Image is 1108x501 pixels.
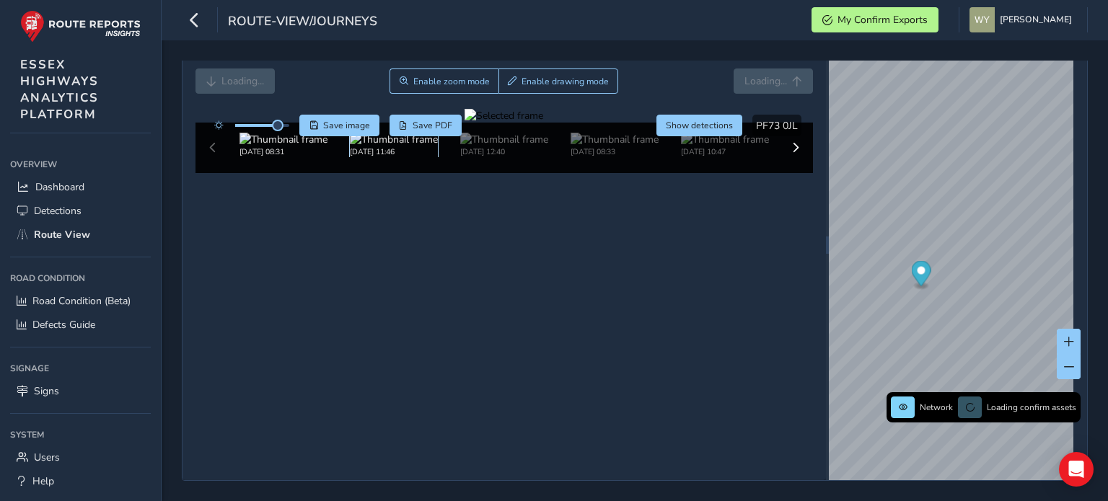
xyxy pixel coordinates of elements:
[969,7,1077,32] button: [PERSON_NAME]
[920,402,953,413] span: Network
[32,474,54,488] span: Help
[413,76,490,87] span: Enable zoom mode
[34,451,60,464] span: Users
[239,133,327,146] img: Thumbnail frame
[299,115,379,136] button: Save
[10,289,151,313] a: Road Condition (Beta)
[10,424,151,445] div: System
[522,76,609,87] span: Enable drawing mode
[10,223,151,247] a: Route View
[1000,7,1072,32] span: [PERSON_NAME]
[812,7,938,32] button: My Confirm Exports
[1059,452,1094,487] div: Open Intercom Messenger
[10,199,151,223] a: Detections
[20,56,99,123] span: ESSEX HIGHWAYS ANALYTICS PLATFORM
[498,68,619,94] button: Draw
[460,133,548,146] img: Thumbnail frame
[10,175,151,199] a: Dashboard
[239,146,327,157] div: [DATE] 08:31
[228,12,377,32] span: route-view/journeys
[987,402,1076,413] span: Loading confirm assets
[460,146,548,157] div: [DATE] 12:40
[350,133,438,146] img: Thumbnail frame
[681,146,769,157] div: [DATE] 10:47
[34,384,59,398] span: Signs
[323,120,370,131] span: Save image
[32,294,131,308] span: Road Condition (Beta)
[656,115,743,136] button: Hide detections
[10,379,151,403] a: Signs
[413,120,452,131] span: Save PDF
[390,68,498,94] button: Zoom
[756,119,798,133] span: PF73 0JL
[10,154,151,175] div: Overview
[10,469,151,493] a: Help
[911,261,931,291] div: Map marker
[10,313,151,337] a: Defects Guide
[10,267,151,289] div: Road Condition
[571,133,659,146] img: Thumbnail frame
[32,318,95,332] span: Defects Guide
[681,133,769,146] img: Thumbnail frame
[10,445,151,469] a: Users
[666,120,733,131] span: Show detections
[571,146,659,157] div: [DATE] 08:33
[34,204,82,218] span: Detections
[390,115,462,136] button: PDF
[350,146,438,157] div: [DATE] 11:46
[837,13,928,27] span: My Confirm Exports
[969,7,995,32] img: diamond-layout
[35,180,84,194] span: Dashboard
[10,358,151,379] div: Signage
[20,10,141,43] img: rr logo
[34,228,90,241] span: Route View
